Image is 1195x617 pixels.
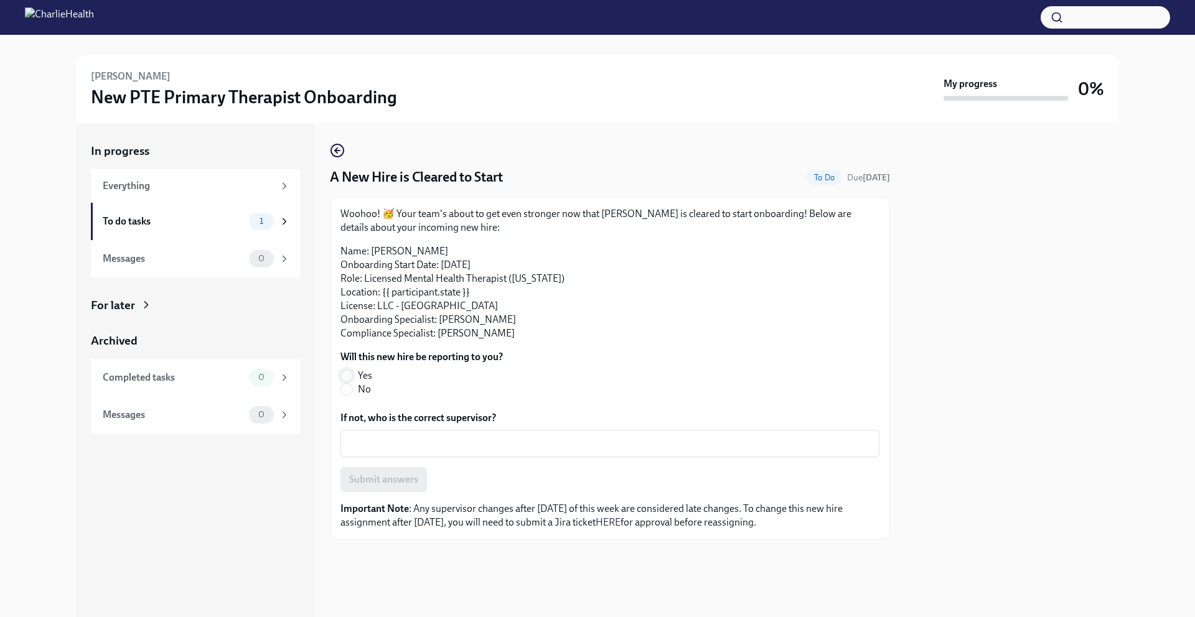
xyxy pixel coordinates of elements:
[807,173,842,182] span: To Do
[103,371,244,384] div: Completed tasks
[91,169,300,203] a: Everything
[340,411,879,425] label: If not, who is the correct supervisor?
[1078,78,1104,100] h3: 0%
[91,240,300,277] a: Messages0
[91,203,300,240] a: To do tasks1
[358,369,372,383] span: Yes
[91,143,300,159] a: In progress
[251,373,272,382] span: 0
[863,172,890,183] strong: [DATE]
[340,350,503,364] label: Will this new hire be reporting to you?
[340,207,879,234] p: Woohoo! 🥳 Your team's about to get even stronger now that [PERSON_NAME] is cleared to start onboa...
[251,254,272,263] span: 0
[944,77,997,91] strong: My progress
[340,503,409,514] strong: Important Note
[91,297,135,313] div: For later
[330,168,503,187] h4: A New Hire is Cleared to Start
[252,216,271,226] span: 1
[91,333,300,349] a: Archived
[25,7,94,27] img: CharlieHealth
[358,383,371,396] span: No
[91,86,397,108] h3: New PTE Primary Therapist Onboarding
[91,297,300,313] a: For later
[340,502,879,529] p: : Any supervisor changes after [DATE] of this week are considered late changes. To change this ne...
[103,252,244,266] div: Messages
[847,172,890,183] span: Due
[91,70,171,83] h6: [PERSON_NAME]
[91,396,300,434] a: Messages0
[103,408,244,422] div: Messages
[103,179,274,193] div: Everything
[251,410,272,419] span: 0
[340,244,879,340] p: Name: [PERSON_NAME] Onboarding Start Date: [DATE] Role: Licensed Mental Health Therapist ([US_STA...
[847,172,890,183] span: September 13th, 2025 10:00
[103,215,244,228] div: To do tasks
[596,516,621,528] a: HERE
[91,359,300,396] a: Completed tasks0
